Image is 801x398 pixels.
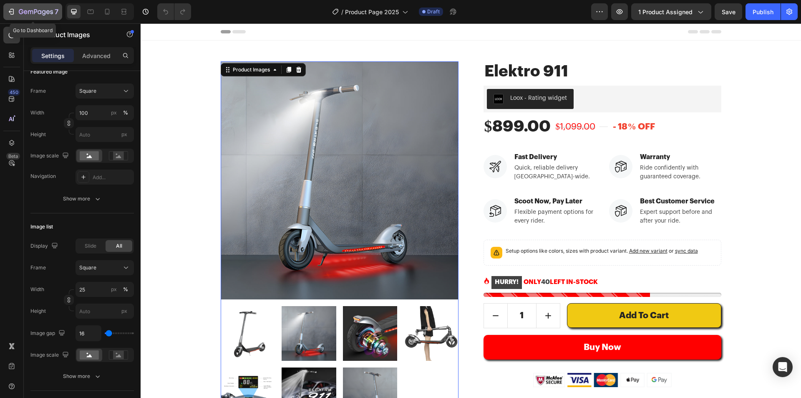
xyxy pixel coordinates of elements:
[341,8,343,16] span: /
[85,242,96,250] span: Slide
[79,264,96,271] span: Square
[76,326,101,341] input: Auto
[82,51,111,60] p: Advanced
[393,350,531,364] img: Alt Image
[30,223,53,231] div: Image list
[76,127,134,142] input: px
[443,317,481,331] div: Buy Now
[30,369,134,384] button: Show more
[631,3,711,20] button: 1 product assigned
[489,224,527,231] span: Add new variant
[353,71,363,81] img: loox.png
[109,108,119,118] button: %
[400,256,409,262] span: 40
[343,176,366,199] img: Alt Image
[527,224,557,231] span: or
[365,223,557,232] p: Setup options like colors, sizes with product variant.
[479,286,528,299] div: Add to cart
[76,105,134,120] input: px%
[374,140,454,158] p: Quick, reliable delivery [GEOGRAPHIC_DATA]-wide.
[93,174,132,181] div: Add...
[55,7,58,17] p: 7
[123,286,128,293] div: %
[427,8,440,15] span: Draft
[773,357,793,377] div: Open Intercom Messenger
[351,253,381,266] mark: HURRY!
[141,23,801,398] iframe: To enrich screen reader interactions, please activate Accessibility in Grammarly extension settings
[6,153,20,160] div: Beta
[30,68,68,76] div: Featured image
[374,129,454,139] p: Fast Delivery
[499,140,580,158] p: Ride confidently with guaranteed coverage.
[469,132,492,155] img: Alt Image
[121,108,131,118] button: px
[63,195,102,203] div: Show more
[30,109,44,117] label: Width
[722,8,736,15] span: Save
[343,280,367,304] button: decrement
[30,307,46,315] label: Height
[499,185,580,202] p: Expert support before and after your ride.
[638,8,693,16] span: 1 product assigned
[41,51,65,60] p: Settings
[374,175,442,181] strong: Scoot Now, Pay Later
[471,94,516,114] pre: - 18% off
[499,175,574,181] strong: Best Customer Service
[343,312,581,337] button: Buy Now
[121,308,127,314] span: px
[116,242,122,250] span: All
[426,280,580,305] button: Add to cart
[30,241,60,252] div: Display
[79,87,96,95] span: Square
[123,109,128,117] div: %
[30,350,71,361] div: Image scale
[499,129,580,139] p: Warranty
[30,328,67,339] div: Image gap
[343,38,581,59] h2: Elektro 911
[753,8,773,16] div: Publish
[534,224,557,231] span: sync data
[469,176,492,199] img: Alt Image
[121,284,131,294] button: px
[30,150,71,162] div: Image scale
[76,282,134,297] input: px%
[3,3,62,20] button: 7
[367,280,396,304] input: quantity
[121,131,127,137] span: px
[370,71,426,79] div: Loox - Rating widget
[343,92,411,114] div: $899.00
[63,372,102,380] div: Show more
[396,280,419,304] button: increment
[157,3,191,20] div: Undo/Redo
[76,84,134,99] button: Square
[374,185,454,202] p: Flexible payment options for every rider.
[345,8,399,16] span: Product Page 2025
[351,252,457,266] p: ONLY LEFT IN-STOCK
[715,3,742,20] button: Save
[111,109,117,117] div: px
[346,66,433,86] button: Loox - Rating widget
[746,3,781,20] button: Publish
[111,286,117,293] div: px
[30,191,134,206] button: Show more
[30,131,46,138] label: Height
[76,304,134,319] input: px
[30,286,44,293] label: Width
[343,132,366,155] img: Alt Image
[30,87,46,95] label: Frame
[40,30,111,40] p: Product Images
[8,89,20,96] div: 450
[414,96,456,111] div: $1,099.00
[76,260,134,275] button: Square
[109,284,119,294] button: %
[30,264,46,271] label: Frame
[30,172,56,180] div: Navigation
